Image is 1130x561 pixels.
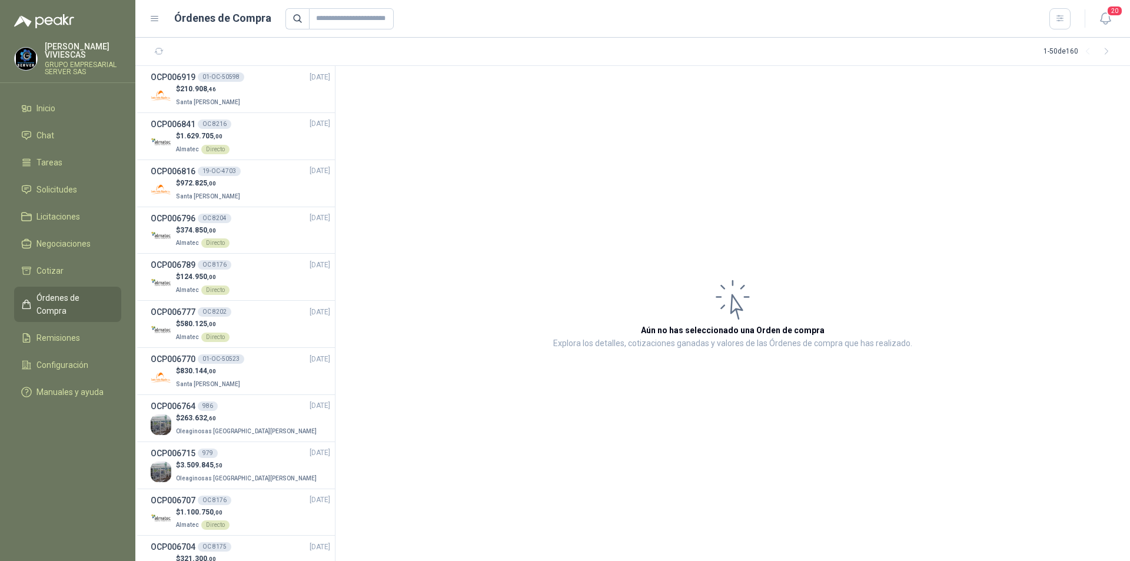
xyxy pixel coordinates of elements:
span: Santa [PERSON_NAME] [176,381,240,387]
span: ,60 [207,415,216,421]
span: Almatec [176,334,199,340]
a: OCP006841OC 8216[DATE] Company Logo$1.629.705,00AlmatecDirecto [151,118,330,155]
img: Company Logo [151,367,171,388]
p: [PERSON_NAME] VIVIESCAS [45,42,121,59]
a: Chat [14,124,121,147]
a: OCP006796OC 8204[DATE] Company Logo$374.850,00AlmatecDirecto [151,212,330,249]
span: [DATE] [310,165,330,177]
a: OCP00677001-OC-50523[DATE] Company Logo$830.144,00Santa [PERSON_NAME] [151,353,330,390]
a: OCP00681619-OC-4703[DATE] Company Logo$972.825,00Santa [PERSON_NAME] [151,165,330,202]
span: Inicio [36,102,55,115]
p: $ [176,318,230,330]
div: 979 [198,449,218,458]
div: Directo [201,333,230,342]
span: ,00 [207,274,216,280]
span: ,00 [214,133,222,140]
div: OC 8204 [198,214,231,223]
div: OC 8176 [198,260,231,270]
span: 1.629.705 [180,132,222,140]
span: ,50 [214,462,222,469]
span: Santa [PERSON_NAME] [176,193,240,200]
p: $ [176,460,319,471]
div: 19-OC-4703 [198,167,241,176]
p: GRUPO EMPRESARIAL SERVER SAS [45,61,121,75]
a: Solicitudes [14,178,121,201]
a: Órdenes de Compra [14,287,121,322]
h3: OCP006816 [151,165,195,178]
span: ,00 [207,227,216,234]
span: Tareas [36,156,62,169]
span: Almatec [176,522,199,528]
p: $ [176,366,242,377]
img: Company Logo [151,180,171,200]
span: [DATE] [310,494,330,506]
a: OCP00691901-OC-50598[DATE] Company Logo$210.908,46Santa [PERSON_NAME] [151,71,330,108]
span: Oleaginosas [GEOGRAPHIC_DATA][PERSON_NAME] [176,428,317,434]
a: Licitaciones [14,205,121,228]
span: ,00 [207,368,216,374]
span: [DATE] [310,542,330,553]
img: Company Logo [151,462,171,482]
button: 20 [1095,8,1116,29]
span: Cotizar [36,264,64,277]
div: Directo [201,238,230,248]
a: Negociaciones [14,233,121,255]
span: 580.125 [180,320,216,328]
div: Directo [201,145,230,154]
img: Company Logo [151,226,171,247]
span: [DATE] [310,447,330,459]
span: ,00 [207,321,216,327]
div: OC 8202 [198,307,231,317]
img: Company Logo [151,273,171,294]
a: OCP006777OC 8202[DATE] Company Logo$580.125,00AlmatecDirecto [151,306,330,343]
div: 01-OC-50598 [198,72,244,82]
span: Remisiones [36,331,80,344]
h3: OCP006777 [151,306,195,318]
h3: OCP006764 [151,400,195,413]
span: [DATE] [310,307,330,318]
img: Company Logo [15,48,37,70]
span: Manuales y ayuda [36,386,104,399]
span: ,00 [214,509,222,516]
img: Company Logo [151,132,171,153]
h3: OCP006841 [151,118,195,131]
a: OCP006789OC 8176[DATE] Company Logo$124.950,00AlmatecDirecto [151,258,330,296]
p: $ [176,225,230,236]
p: $ [176,271,230,283]
p: Explora los detalles, cotizaciones ganadas y valores de las Órdenes de compra que has realizado. [553,337,912,351]
img: Company Logo [151,509,171,529]
a: Configuración [14,354,121,376]
h3: OCP006789 [151,258,195,271]
img: Company Logo [151,85,171,106]
div: Directo [201,286,230,295]
div: OC 8175 [198,542,231,552]
span: Oleaginosas [GEOGRAPHIC_DATA][PERSON_NAME] [176,475,317,482]
img: Company Logo [151,414,171,435]
h1: Órdenes de Compra [174,10,271,26]
h3: OCP006704 [151,540,195,553]
p: $ [176,131,230,142]
span: Almatec [176,240,199,246]
a: OCP006764986[DATE] Company Logo$263.632,60Oleaginosas [GEOGRAPHIC_DATA][PERSON_NAME] [151,400,330,437]
span: [DATE] [310,260,330,271]
span: Chat [36,129,54,142]
p: $ [176,178,242,189]
span: Almatec [176,146,199,152]
div: 01-OC-50523 [198,354,244,364]
span: 3.509.845 [180,461,222,469]
span: ,46 [207,86,216,92]
a: Remisiones [14,327,121,349]
span: [DATE] [310,354,330,365]
span: ,00 [207,180,216,187]
span: Santa [PERSON_NAME] [176,99,240,105]
a: Manuales y ayuda [14,381,121,403]
a: OCP006707OC 8176[DATE] Company Logo$1.100.750,00AlmatecDirecto [151,494,330,531]
div: Directo [201,520,230,530]
h3: OCP006919 [151,71,195,84]
span: Configuración [36,358,88,371]
a: Cotizar [14,260,121,282]
span: 263.632 [180,414,216,422]
span: Solicitudes [36,183,77,196]
h3: OCP006770 [151,353,195,366]
span: 374.850 [180,226,216,234]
